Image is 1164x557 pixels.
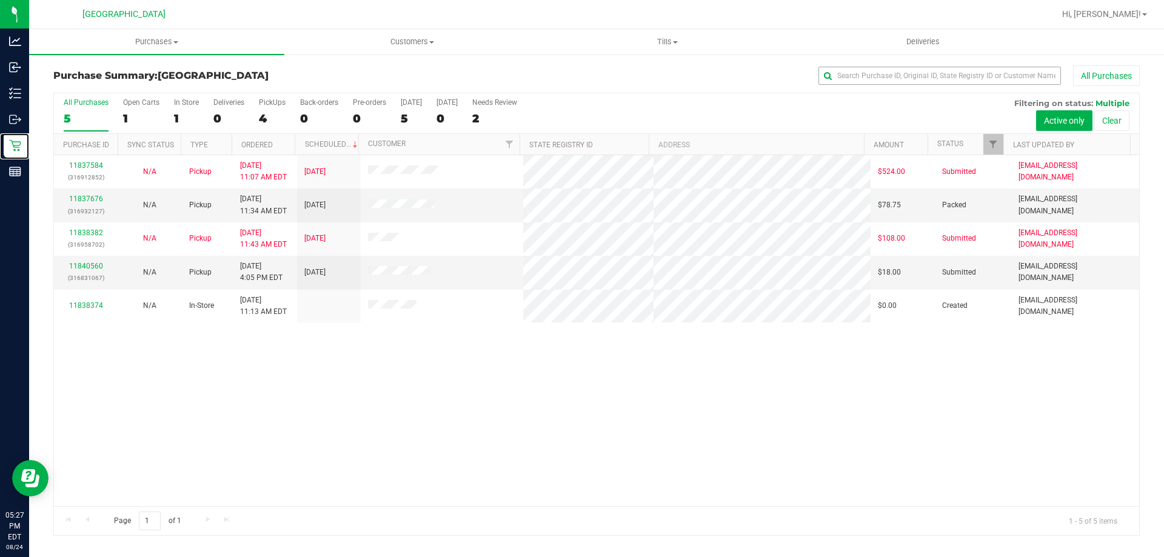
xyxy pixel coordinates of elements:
[878,267,901,278] span: $18.00
[240,160,287,183] span: [DATE] 11:07 AM EDT
[942,199,966,211] span: Packed
[304,166,326,178] span: [DATE]
[53,70,415,81] h3: Purchase Summary:
[63,141,109,149] a: Purchase ID
[304,233,326,244] span: [DATE]
[104,512,191,530] span: Page of 1
[305,140,360,148] a: Scheduled
[9,35,21,47] inline-svg: Analytics
[61,239,110,250] p: (316958702)
[304,199,326,211] span: [DATE]
[472,98,517,107] div: Needs Review
[1018,261,1132,284] span: [EMAIL_ADDRESS][DOMAIN_NAME]
[1094,110,1129,131] button: Clear
[9,61,21,73] inline-svg: Inbound
[189,199,212,211] span: Pickup
[189,300,214,312] span: In-Store
[127,141,174,149] a: Sync Status
[143,268,156,276] span: Not Applicable
[284,29,540,55] a: Customers
[942,267,976,278] span: Submitted
[1018,227,1132,250] span: [EMAIL_ADDRESS][DOMAIN_NAME]
[139,512,161,530] input: 1
[1059,512,1127,530] span: 1 - 5 of 5 items
[942,300,968,312] span: Created
[368,139,406,148] a: Customer
[143,234,156,242] span: Not Applicable
[174,112,199,125] div: 1
[472,112,517,125] div: 2
[213,98,244,107] div: Deliveries
[540,29,795,55] a: Tills
[942,166,976,178] span: Submitted
[1013,141,1074,149] a: Last Updated By
[436,112,458,125] div: 0
[143,300,156,312] button: N/A
[259,112,286,125] div: 4
[69,228,103,237] a: 11838382
[890,36,956,47] span: Deliveries
[29,29,284,55] a: Purchases
[5,510,24,542] p: 05:27 PM EDT
[983,134,1003,155] a: Filter
[189,267,212,278] span: Pickup
[29,36,284,47] span: Purchases
[143,201,156,209] span: Not Applicable
[1062,9,1141,19] span: Hi, [PERSON_NAME]!
[61,272,110,284] p: (316831067)
[123,98,159,107] div: Open Carts
[818,67,1061,85] input: Search Purchase ID, Original ID, State Registry ID or Customer Name...
[240,193,287,216] span: [DATE] 11:34 AM EDT
[9,87,21,99] inline-svg: Inventory
[143,199,156,211] button: N/A
[61,205,110,217] p: (316932127)
[61,172,110,183] p: (316912852)
[1018,160,1132,183] span: [EMAIL_ADDRESS][DOMAIN_NAME]
[69,161,103,170] a: 11837584
[123,112,159,125] div: 1
[795,29,1051,55] a: Deliveries
[285,36,539,47] span: Customers
[878,199,901,211] span: $78.75
[143,167,156,176] span: Not Applicable
[1018,193,1132,216] span: [EMAIL_ADDRESS][DOMAIN_NAME]
[69,262,103,270] a: 11840560
[540,36,794,47] span: Tills
[1014,98,1093,108] span: Filtering on status:
[143,166,156,178] button: N/A
[189,233,212,244] span: Pickup
[143,233,156,244] button: N/A
[874,141,904,149] a: Amount
[12,460,48,496] iframe: Resource center
[401,112,422,125] div: 5
[190,141,208,149] a: Type
[649,134,864,155] th: Address
[240,295,287,318] span: [DATE] 11:13 AM EDT
[1073,65,1140,86] button: All Purchases
[300,98,338,107] div: Back-orders
[5,542,24,552] p: 08/24
[304,267,326,278] span: [DATE]
[259,98,286,107] div: PickUps
[240,261,283,284] span: [DATE] 4:05 PM EDT
[353,98,386,107] div: Pre-orders
[143,301,156,310] span: Not Applicable
[529,141,593,149] a: State Registry ID
[300,112,338,125] div: 0
[158,70,269,81] span: [GEOGRAPHIC_DATA]
[1095,98,1129,108] span: Multiple
[401,98,422,107] div: [DATE]
[64,112,109,125] div: 5
[9,139,21,152] inline-svg: Retail
[1036,110,1092,131] button: Active only
[240,227,287,250] span: [DATE] 11:43 AM EDT
[942,233,976,244] span: Submitted
[878,233,905,244] span: $108.00
[82,9,166,19] span: [GEOGRAPHIC_DATA]
[436,98,458,107] div: [DATE]
[1018,295,1132,318] span: [EMAIL_ADDRESS][DOMAIN_NAME]
[878,300,897,312] span: $0.00
[500,134,520,155] a: Filter
[9,113,21,125] inline-svg: Outbound
[241,141,273,149] a: Ordered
